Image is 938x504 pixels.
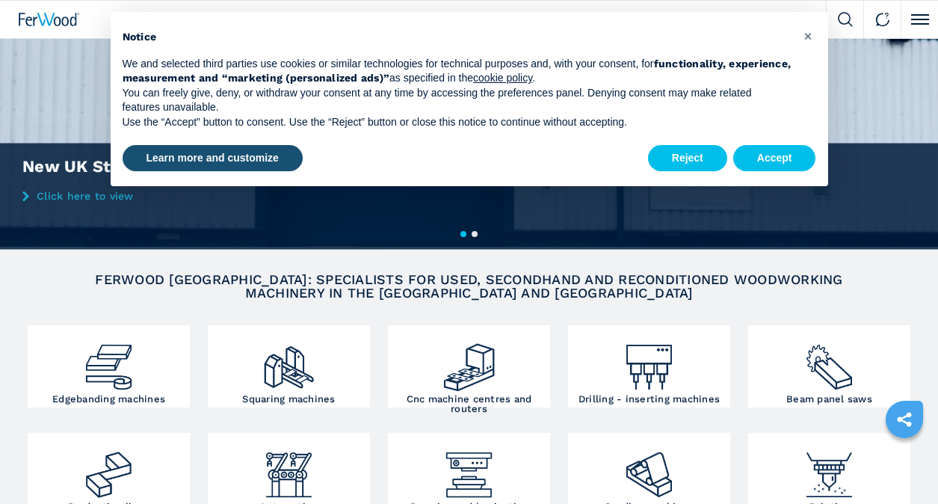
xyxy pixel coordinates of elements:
button: Accept [733,145,816,172]
strong: functionality, experience, measurement and “marketing (personalized ads)” [123,58,792,84]
h3: Beam panel saws [786,394,872,404]
iframe: Chat [874,437,927,493]
span: × [803,27,812,45]
h3: Drilling - inserting machines [578,394,720,404]
img: bordatrici_1.png [81,329,135,394]
p: We and selected third parties use cookies or similar technologies for technical purposes and, wit... [123,57,792,86]
img: sezionatrici_2.png [802,329,856,394]
a: Cnc machine centres and routers [388,325,550,408]
h2: Notice [123,30,792,45]
img: foratrici_inseritrici_2.png [622,329,676,394]
img: centro_di_lavoro_cnc_2.png [442,329,496,394]
button: 2 [472,231,478,237]
img: squadratrici_2.png [262,329,315,394]
a: Drilling - inserting machines [568,325,730,408]
a: sharethis [886,401,923,438]
h3: Cnc machine centres and routers [392,394,546,414]
p: Use the “Accept” button to consent. Use the “Reject” button or close this notice to continue with... [123,115,792,130]
p: You can freely give, deny, or withdraw your consent at any time by accessing the preferences pane... [123,86,792,115]
a: Squaring machines [208,325,370,408]
button: Reject [648,145,727,172]
h2: FERWOOD [GEOGRAPHIC_DATA]: SPECIALISTS FOR USED, SECONDHAND AND RECONDITIONED WOODWORKING MACHINE... [64,273,874,300]
img: pressa-strettoia.png [442,437,496,502]
img: levigatrici_2.png [622,437,676,502]
img: automazione.png [262,437,315,502]
img: verniciatura_1.png [802,437,856,502]
img: Ferwood [19,13,80,26]
a: Edgebanding machines [28,325,190,408]
img: Search [838,12,853,27]
img: Contact us [875,12,890,27]
img: linee_di_produzione_2.png [81,437,135,502]
button: Close this notice [797,24,821,48]
button: 1 [460,231,466,237]
h3: Squaring machines [242,394,335,404]
button: Learn more and customize [123,145,303,172]
button: Click to toggle menu [901,1,938,38]
a: cookie policy [473,72,532,84]
h3: Edgebanding machines [52,394,165,404]
a: Beam panel saws [748,325,910,408]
